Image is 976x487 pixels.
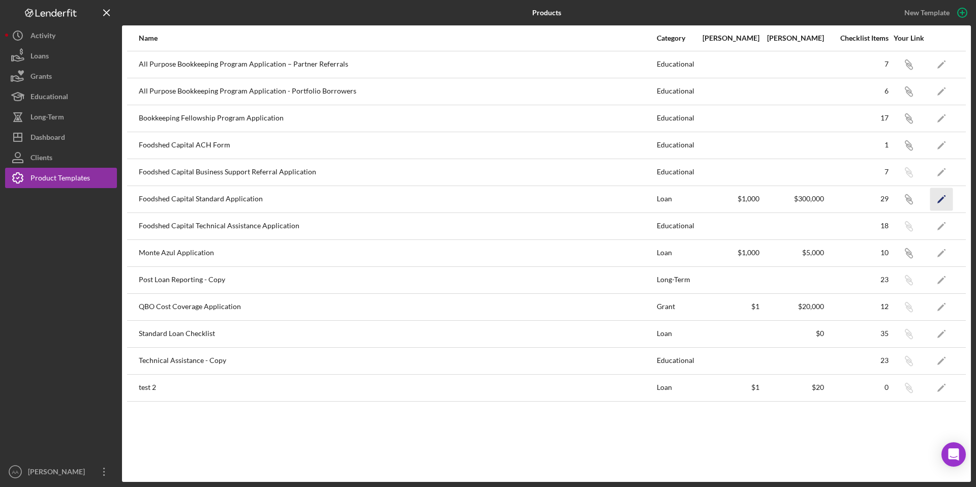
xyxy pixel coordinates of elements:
[5,46,117,66] button: Loans
[825,114,889,122] div: 17
[25,462,91,484] div: [PERSON_NAME]
[696,302,759,311] div: $1
[657,348,695,374] div: Educational
[696,249,759,257] div: $1,000
[825,356,889,364] div: 23
[5,66,117,86] button: Grants
[696,383,759,391] div: $1
[30,46,49,69] div: Loans
[139,294,656,320] div: QBO Cost Coverage Application
[696,195,759,203] div: $1,000
[657,160,695,185] div: Educational
[532,9,561,17] b: Products
[890,34,928,42] div: Your Link
[657,294,695,320] div: Grant
[904,5,950,20] div: New Template
[657,214,695,239] div: Educational
[760,383,824,391] div: $20
[825,87,889,95] div: 6
[657,106,695,131] div: Educational
[657,79,695,104] div: Educational
[139,214,656,239] div: Foodshed Capital Technical Assistance Application
[657,240,695,266] div: Loan
[825,141,889,149] div: 1
[825,168,889,176] div: 7
[139,240,656,266] div: Monte Azul Application
[30,25,55,48] div: Activity
[139,133,656,158] div: Foodshed Capital ACH Form
[657,133,695,158] div: Educational
[657,187,695,212] div: Loan
[5,462,117,482] button: AA[PERSON_NAME]
[760,249,824,257] div: $5,000
[139,106,656,131] div: Bookkeeping Fellowship Program Application
[825,276,889,284] div: 23
[5,86,117,107] button: Educational
[825,383,889,391] div: 0
[760,195,824,203] div: $300,000
[30,107,64,130] div: Long-Term
[30,168,90,191] div: Product Templates
[139,52,656,77] div: All Purpose Bookkeeping Program Application – Partner Referrals
[5,168,117,188] button: Product Templates
[657,321,695,347] div: Loan
[30,127,65,150] div: Dashboard
[941,442,966,467] div: Open Intercom Messenger
[30,66,52,89] div: Grants
[139,79,656,104] div: All Purpose Bookkeeping Program Application - Portfolio Borrowers
[825,302,889,311] div: 12
[5,25,117,46] button: Activity
[898,5,971,20] button: New Template
[825,329,889,338] div: 35
[139,348,656,374] div: Technical Assistance - Copy
[696,34,759,42] div: [PERSON_NAME]
[12,469,19,475] text: AA
[657,267,695,293] div: Long-Term
[139,160,656,185] div: Foodshed Capital Business Support Referral Application
[657,34,695,42] div: Category
[30,86,68,109] div: Educational
[825,60,889,68] div: 7
[825,195,889,203] div: 29
[5,147,117,168] button: Clients
[825,34,889,42] div: Checklist Items
[825,249,889,257] div: 10
[139,34,656,42] div: Name
[139,267,656,293] div: Post Loan Reporting - Copy
[139,321,656,347] div: Standard Loan Checklist
[760,302,824,311] div: $20,000
[139,187,656,212] div: Foodshed Capital Standard Application
[30,147,52,170] div: Clients
[139,375,656,401] div: test 2
[657,52,695,77] div: Educational
[5,127,117,147] button: Dashboard
[657,375,695,401] div: Loan
[5,107,117,127] button: Long-Term
[825,222,889,230] div: 18
[760,34,824,42] div: [PERSON_NAME]
[760,329,824,338] div: $0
